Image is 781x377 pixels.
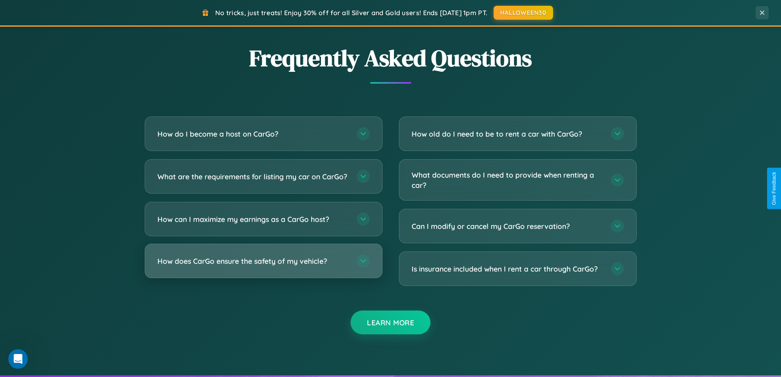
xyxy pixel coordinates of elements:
button: HALLOWEEN30 [494,6,553,20]
button: Learn More [351,311,430,334]
h3: Can I modify or cancel my CarGo reservation? [412,221,603,231]
h2: Frequently Asked Questions [145,42,637,74]
h3: How does CarGo ensure the safety of my vehicle? [157,256,348,266]
h3: Is insurance included when I rent a car through CarGo? [412,264,603,274]
h3: What documents do I need to provide when renting a car? [412,170,603,190]
iframe: Intercom live chat [8,349,28,369]
h3: How old do I need to be to rent a car with CarGo? [412,129,603,139]
span: No tricks, just treats! Enjoy 30% off for all Silver and Gold users! Ends [DATE] 1pm PT. [215,9,487,17]
h3: What are the requirements for listing my car on CarGo? [157,171,348,182]
div: Give Feedback [771,172,777,205]
h3: How can I maximize my earnings as a CarGo host? [157,214,348,224]
h3: How do I become a host on CarGo? [157,129,348,139]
